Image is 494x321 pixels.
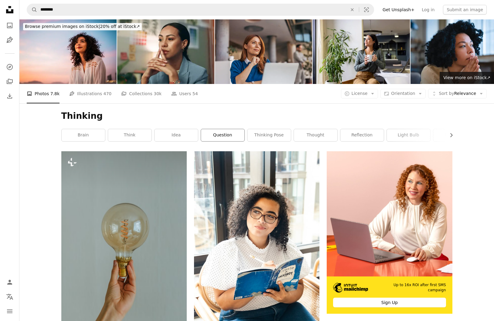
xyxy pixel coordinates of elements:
span: 30k [154,90,162,97]
a: Illustrations [4,34,16,46]
img: A portrait of a pensive woman sitting at a desk in the office. [215,19,312,84]
div: Sign Up [333,298,446,307]
a: Log in / Sign up [4,276,16,288]
a: Up to 16x ROI after first SMS campaignSign Up [327,151,452,313]
a: Photos [4,19,16,32]
button: Visual search [359,4,374,15]
a: Get Unsplash+ [379,5,418,15]
button: Clear [346,4,359,15]
a: Browse premium images on iStock|20% off at iStock↗ [19,19,145,34]
span: Up to 16x ROI after first SMS campaign [377,283,446,293]
span: 470 [104,90,112,97]
button: Language [4,291,16,303]
a: reflection [340,129,384,141]
img: file-1690386555781-336d1949dad1image [333,283,368,293]
span: Sort by [439,91,454,96]
a: question [201,129,244,141]
button: Sort byRelevance [428,89,487,99]
span: Browse premium images on iStock | [25,24,100,29]
a: Collections [4,75,16,88]
h1: Thinking [61,111,452,122]
button: Menu [4,305,16,317]
img: Young woman looking at view contemplating outdoors [19,19,117,84]
a: woman in white and black polka dot shirt holding blue and white book [194,242,319,248]
button: Search Unsplash [27,4,37,15]
a: thought [294,129,337,141]
a: light bulb [387,129,430,141]
img: file-1722962837469-d5d3a3dee0c7image [327,151,452,276]
span: License [352,91,368,96]
span: 54 [192,90,198,97]
button: Submit an image [443,5,487,15]
a: Collections 30k [121,84,162,103]
a: Home — Unsplash [4,4,16,17]
form: Find visuals sitewide [27,4,374,16]
a: lightbulb [433,129,477,141]
a: think [108,129,152,141]
button: Orientation [380,89,426,99]
a: idea [155,129,198,141]
span: 20% off at iStock ↗ [25,24,140,29]
img: Night, office and business woman thinking, planning and reading solution, research or project ide... [117,19,214,84]
img: Thoughtful businesswoman taking a break and drinking a cup of coffee [313,19,410,84]
span: Orientation [391,91,415,96]
a: Illustrations 470 [69,84,111,103]
a: Users 54 [171,84,198,103]
button: License [341,89,378,99]
a: thinking pose [247,129,291,141]
a: a person holding a light bulb in their hand [61,242,187,248]
a: View more on iStock↗ [440,72,494,84]
a: Log in [418,5,438,15]
button: scroll list to the right [446,129,452,141]
a: brain [62,129,105,141]
span: Relevance [439,91,476,97]
a: Explore [4,61,16,73]
a: Download History [4,90,16,102]
span: View more on iStock ↗ [443,75,490,80]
